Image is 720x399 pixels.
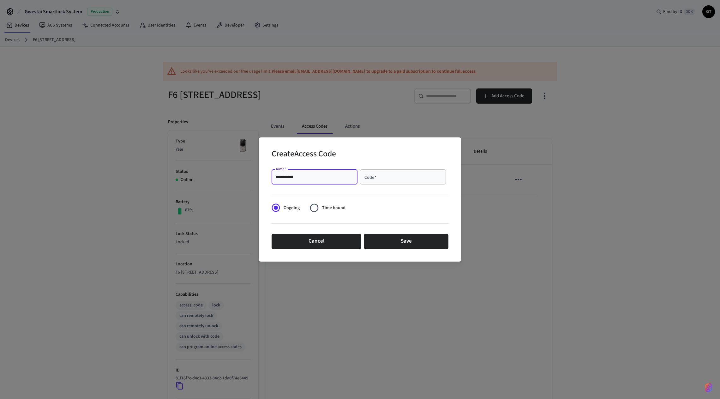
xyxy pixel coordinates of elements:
[272,234,361,249] button: Cancel
[364,234,448,249] button: Save
[322,205,345,211] span: Time bound
[272,145,336,164] h2: Create Access Code
[284,205,300,211] span: Ongoing
[705,383,712,393] img: SeamLogoGradient.69752ec5.svg
[276,166,286,171] label: Name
